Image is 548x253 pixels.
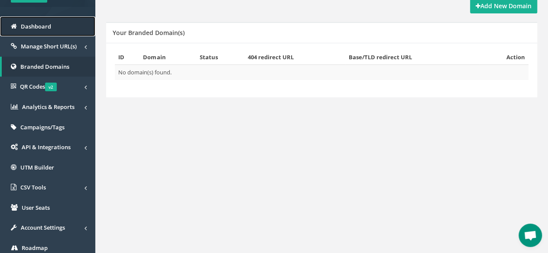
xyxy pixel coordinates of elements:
[20,163,54,171] span: UTM Builder
[22,204,50,211] span: User Seats
[115,50,139,65] th: ID
[20,183,46,191] span: CSV Tools
[45,83,57,91] span: v2
[20,123,65,131] span: Campaigns/Tags
[519,224,542,247] a: Open chat
[21,22,51,30] span: Dashboard
[21,42,77,50] span: Manage Short URL(s)
[22,103,75,111] span: Analytics & Reports
[244,50,345,65] th: 404 redirect URL
[22,244,48,252] span: Roadmap
[196,50,244,65] th: Status
[480,50,529,65] th: Action
[22,143,71,151] span: API & Integrations
[20,83,57,90] span: QR Codes
[139,50,196,65] th: Domain
[476,2,532,10] strong: Add New Domain
[345,50,480,65] th: Base/TLD redirect URL
[115,65,529,80] td: No domain(s) found.
[21,224,65,231] span: Account Settings
[20,63,69,70] span: Branded Domains
[113,29,185,36] h5: Your Branded Domain(s)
